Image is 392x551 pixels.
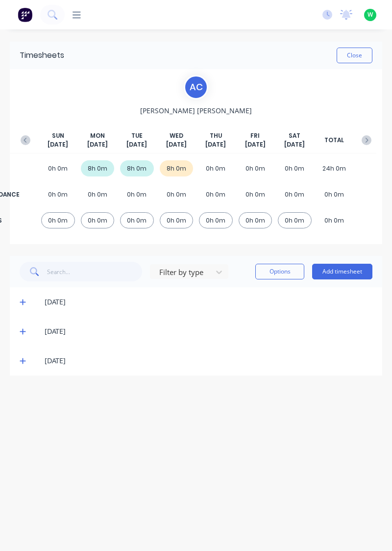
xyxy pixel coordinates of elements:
[289,131,300,140] span: SAT
[81,186,115,202] div: 0h 0m
[278,186,312,202] div: 0h 0m
[120,160,154,176] div: 8h 0m
[245,140,266,149] span: [DATE]
[318,186,351,202] div: 0h 0m
[41,186,75,202] div: 0h 0m
[170,131,183,140] span: WED
[131,131,143,140] span: TUE
[284,140,305,149] span: [DATE]
[90,131,105,140] span: MON
[140,105,252,116] span: [PERSON_NAME] [PERSON_NAME]
[210,131,222,140] span: THU
[47,262,143,281] input: Search...
[20,50,64,61] div: Timesheets
[87,140,108,149] span: [DATE]
[199,186,233,202] div: 0h 0m
[239,160,272,176] div: 0h 0m
[318,212,351,228] div: 0h 0m
[52,131,64,140] span: SUN
[337,48,372,63] button: Close
[324,136,344,145] span: TOTAL
[41,212,75,228] div: 0h 0m
[367,10,373,19] span: W
[250,131,260,140] span: FRI
[278,212,312,228] div: 0h 0m
[45,326,372,337] div: [DATE]
[239,212,272,228] div: 0h 0m
[160,160,194,176] div: 8h 0m
[120,186,154,202] div: 0h 0m
[41,160,75,176] div: 0h 0m
[255,264,304,279] button: Options
[120,212,154,228] div: 0h 0m
[48,140,68,149] span: [DATE]
[18,7,32,22] img: Factory
[45,355,372,366] div: [DATE]
[160,212,194,228] div: 0h 0m
[126,140,147,149] span: [DATE]
[160,186,194,202] div: 0h 0m
[45,297,372,307] div: [DATE]
[81,160,115,176] div: 8h 0m
[166,140,187,149] span: [DATE]
[199,160,233,176] div: 0h 0m
[312,264,372,279] button: Add timesheet
[239,186,272,202] div: 0h 0m
[81,212,115,228] div: 0h 0m
[184,75,208,100] div: A C
[278,160,312,176] div: 0h 0m
[318,160,351,176] div: 24h 0m
[199,212,233,228] div: 0h 0m
[205,140,226,149] span: [DATE]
